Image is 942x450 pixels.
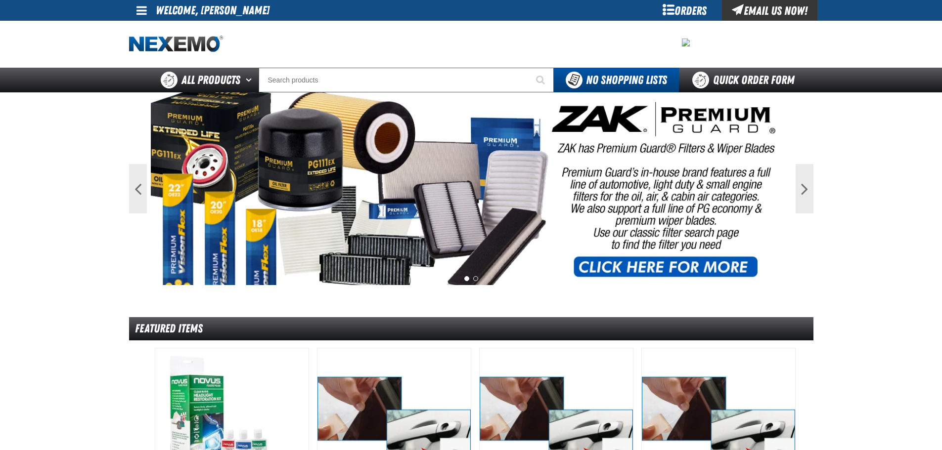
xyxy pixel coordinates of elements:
[151,92,792,285] img: PG Filters & Wipers
[529,68,554,92] button: Start Searching
[586,73,667,87] span: No Shopping Lists
[181,71,240,89] span: All Products
[554,68,679,92] button: You do not have available Shopping Lists. Open to Create a New List
[473,276,478,281] button: 2 of 2
[129,36,223,53] img: Nexemo logo
[796,164,813,213] button: Next
[129,317,813,340] div: Featured Items
[679,68,813,92] a: Quick Order Form
[242,68,259,92] button: Open All Products pages
[129,164,147,213] button: Previous
[259,68,554,92] input: Search
[464,276,469,281] button: 1 of 2
[682,39,690,46] img: 2478c7e4e0811ca5ea97a8c95d68d55a.jpeg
